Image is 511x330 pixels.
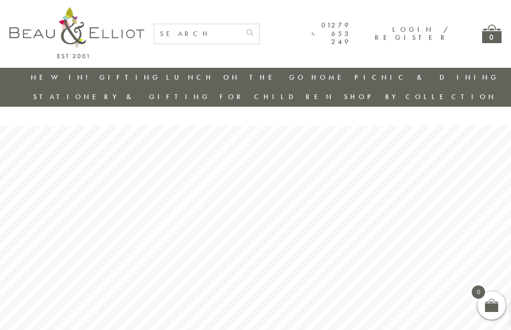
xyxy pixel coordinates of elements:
[166,73,306,82] a: Lunch On The Go
[31,73,94,82] a: New in!
[220,92,335,101] a: For Children
[375,25,449,42] a: Login / Register
[354,73,499,82] a: Picnic & Dining
[311,73,349,82] a: Home
[312,21,351,46] a: 01279 653 249
[33,92,211,101] a: Stationery & Gifting
[154,24,240,44] input: SEARCH
[472,285,485,299] span: 0
[482,25,502,43] a: 0
[9,7,144,58] img: logo
[344,92,497,101] a: Shop by collection
[99,73,161,82] a: Gifting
